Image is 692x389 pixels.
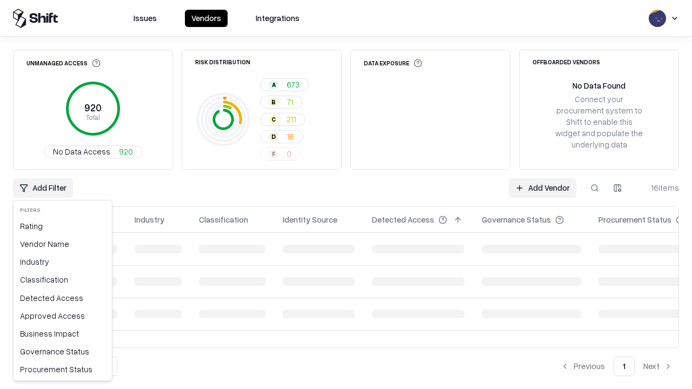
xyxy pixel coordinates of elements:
div: Classification [16,271,110,289]
div: Add Filter [13,200,112,381]
div: Vendor Name [16,235,110,253]
div: Approved Access [16,307,110,325]
div: Filters [16,203,110,217]
div: Business Impact [16,325,110,343]
div: Rating [16,217,110,235]
div: Procurement Status [16,360,110,378]
div: Detected Access [16,289,110,307]
div: Industry [16,253,110,271]
div: Governance Status [16,343,110,360]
